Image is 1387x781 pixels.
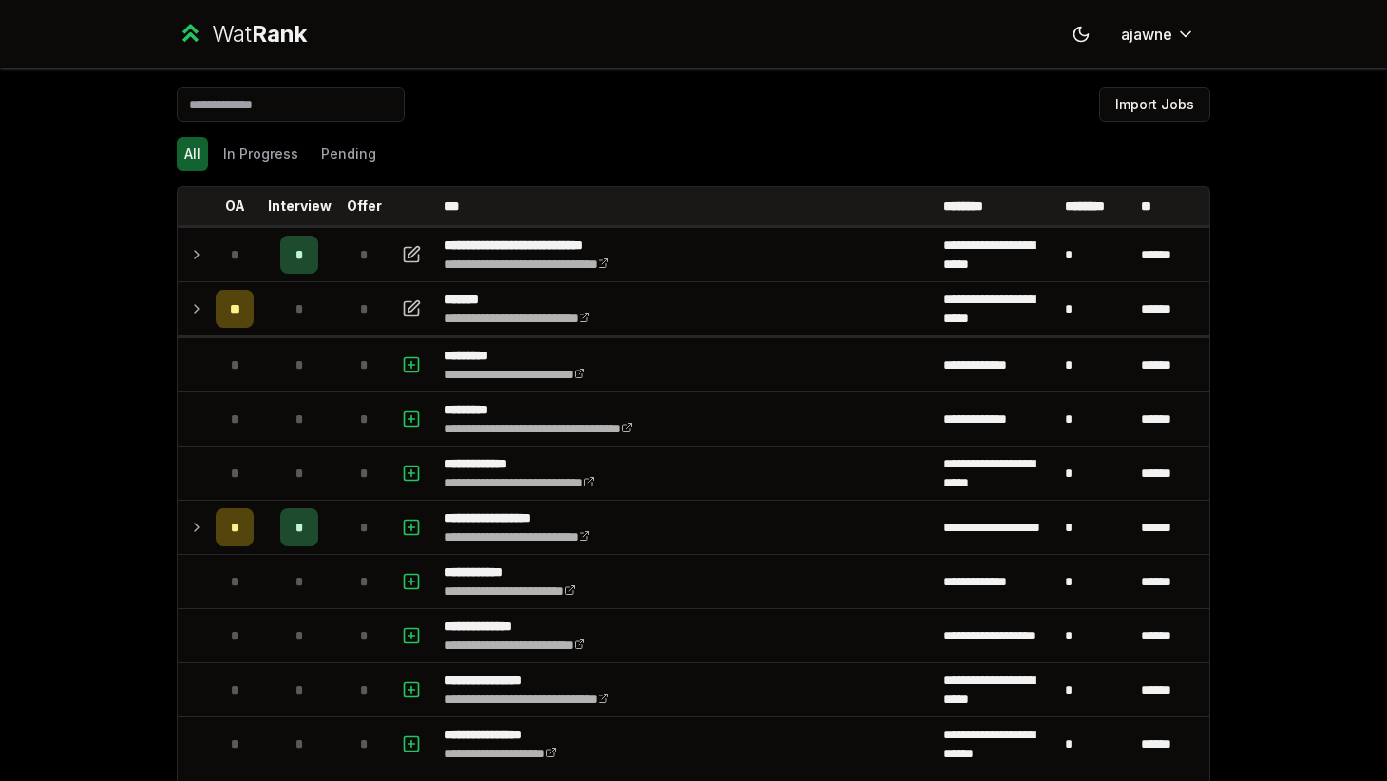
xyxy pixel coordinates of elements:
[177,137,208,171] button: All
[216,137,306,171] button: In Progress
[1106,17,1210,51] button: ajawne
[347,197,382,216] p: Offer
[268,197,332,216] p: Interview
[177,19,307,49] a: WatRank
[1121,23,1172,46] span: ajawne
[1099,87,1210,122] button: Import Jobs
[252,20,307,48] span: Rank
[212,19,307,49] div: Wat
[313,137,384,171] button: Pending
[225,197,245,216] p: OA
